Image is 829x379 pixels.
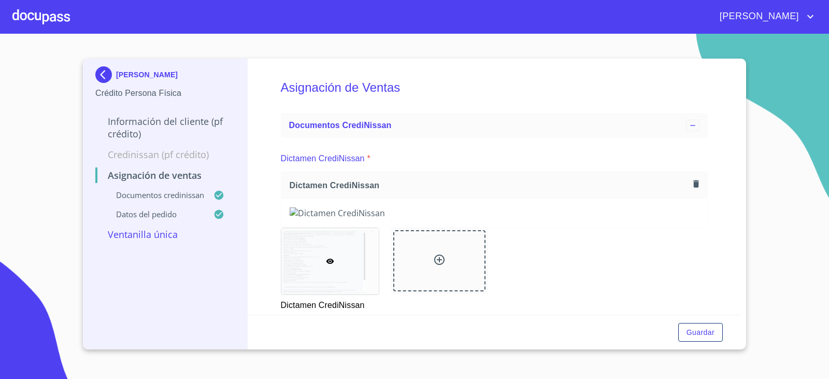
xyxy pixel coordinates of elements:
span: [PERSON_NAME] [712,8,804,25]
p: Asignación de Ventas [95,169,235,181]
span: Dictamen CrediNissan [290,180,689,191]
h5: Asignación de Ventas [281,66,708,109]
p: Crédito Persona Física [95,87,235,100]
p: Ventanilla única [95,228,235,241]
p: Datos del pedido [95,209,213,219]
span: Guardar [687,326,714,339]
div: [PERSON_NAME] [95,66,235,87]
button: account of current user [712,8,817,25]
p: Dictamen CrediNissan [281,295,378,312]
p: [PERSON_NAME] [116,71,178,79]
img: Dictamen CrediNissan [290,207,699,219]
div: Documentos CrediNissan [281,113,708,138]
p: Dictamen CrediNissan [281,152,365,165]
p: Información del cliente (PF crédito) [95,115,235,140]
img: Docupass spot blue [95,66,116,83]
p: Documentos CrediNissan [95,190,213,200]
button: Guardar [678,323,723,342]
p: Credinissan (PF crédito) [95,148,235,161]
span: Documentos CrediNissan [289,121,392,130]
